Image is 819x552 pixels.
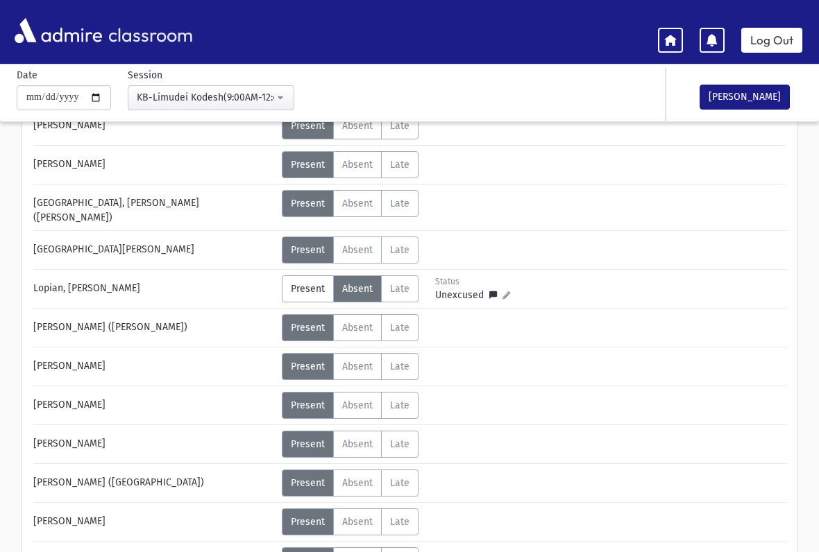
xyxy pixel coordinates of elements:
div: AttTypes [282,112,419,139]
span: Absent [342,361,373,372]
span: Present [291,477,325,489]
a: Log Out [741,28,802,53]
button: KB-Limudei Kodesh(9:00AM-12:45PM) [128,85,294,110]
label: Date [17,68,37,83]
span: Late [390,361,409,372]
div: [PERSON_NAME] [26,151,282,178]
span: Late [390,322,409,334]
div: AttTypes [282,190,419,217]
span: Absent [342,322,373,334]
span: Absent [342,399,373,411]
span: Present [291,159,325,171]
span: Present [291,244,325,256]
span: Late [390,244,409,256]
span: classroom [105,12,193,49]
div: [PERSON_NAME] [26,431,282,458]
span: Late [390,120,409,132]
div: AttTypes [282,151,419,178]
span: Late [390,399,409,411]
div: [PERSON_NAME] [26,353,282,380]
div: [PERSON_NAME] ([PERSON_NAME]) [26,314,282,341]
span: Absent [342,244,373,256]
label: Session [128,68,162,83]
div: AttTypes [282,508,419,535]
div: [PERSON_NAME] ([GEOGRAPHIC_DATA]) [26,469,282,497]
span: Late [390,198,409,209]
span: Late [390,283,409,295]
div: [PERSON_NAME] [26,508,282,535]
div: AttTypes [282,469,419,497]
div: AttTypes [282,353,419,380]
span: Absent [342,198,373,209]
span: Late [390,159,409,171]
div: AttTypes [282,431,419,458]
div: AttTypes [282,314,419,341]
span: Absent [342,477,373,489]
div: KB-Limudei Kodesh(9:00AM-12:45PM) [137,90,274,105]
button: [PERSON_NAME] [700,85,790,110]
span: Present [291,438,325,450]
span: Absent [342,159,373,171]
div: Status [435,275,510,288]
span: Present [291,322,325,334]
div: AttTypes [282,392,419,419]
span: Unexcused [435,288,489,302]
div: [GEOGRAPHIC_DATA], [PERSON_NAME] ([PERSON_NAME]) [26,190,282,225]
span: Present [291,361,325,372]
span: Present [291,399,325,411]
div: AttTypes [282,236,419,264]
span: Present [291,516,325,528]
img: AdmirePro [11,15,105,46]
div: [PERSON_NAME] [26,112,282,139]
span: Absent [342,283,373,295]
div: AttTypes [282,275,419,302]
span: Absent [342,120,373,132]
span: Late [390,438,409,450]
div: Lopian, [PERSON_NAME] [26,275,282,302]
span: Late [390,477,409,489]
div: [PERSON_NAME] [26,392,282,419]
span: Present [291,198,325,209]
span: Present [291,120,325,132]
span: Absent [342,438,373,450]
div: [GEOGRAPHIC_DATA][PERSON_NAME] [26,236,282,264]
span: Present [291,283,325,295]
